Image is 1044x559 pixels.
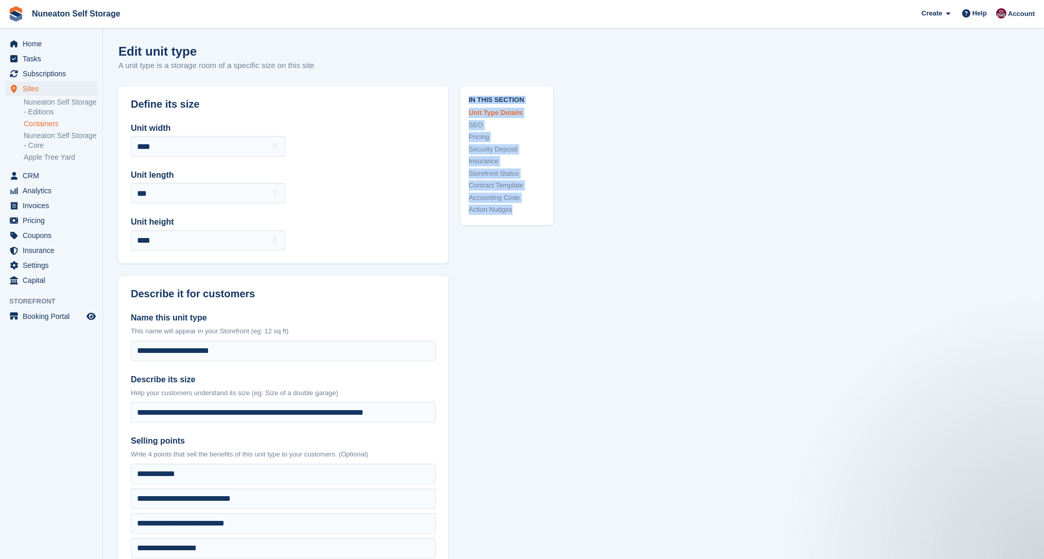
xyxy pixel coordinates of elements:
a: Pricing [469,132,545,142]
a: menu [5,309,97,324]
p: Write 4 points that sell the benefits of this unit type to your customers. (Optional) [131,449,436,460]
a: Insurance [469,156,545,166]
h2: Describe it for customers [131,288,436,300]
p: Help your customers understand its size (eg: Size of a double garage) [131,388,436,398]
p: A unit type is a storage room of a specific size on this site [118,60,314,72]
h1: Edit unit type [118,44,314,58]
img: Chris Palmer [996,8,1006,19]
a: menu [5,183,97,198]
a: Nuneaton Self Storage - Core [24,131,97,150]
a: menu [5,258,97,273]
span: Help [972,8,987,19]
label: Selling points [131,435,436,447]
span: Coupons [23,228,84,243]
span: Subscriptions [23,66,84,81]
a: menu [5,228,97,243]
span: Capital [23,273,84,287]
p: This name will appear in your Storefront (eg: 12 sq ft) [131,326,436,336]
span: Home [23,37,84,51]
a: Nuneaton Self Storage - Editions [24,97,97,117]
img: stora-icon-8386f47178a22dfd0bd8f6a31ec36ba5ce8667c1dd55bd0f319d3a0aa187defe.svg [8,6,24,22]
label: Unit height [131,216,285,228]
a: menu [5,66,97,81]
span: Invoices [23,198,84,213]
span: Account [1008,9,1035,19]
a: menu [5,52,97,66]
span: Insurance [23,243,84,258]
a: menu [5,243,97,258]
a: Apple Tree Yard [24,153,97,162]
a: Contract Template [469,180,545,191]
a: Storefront Status [469,168,545,179]
a: menu [5,213,97,228]
span: Booking Portal [23,309,84,324]
a: Accounting Code [469,193,545,203]
a: Containers [24,119,97,129]
a: Security Deposit [469,144,545,155]
label: Unit width [131,122,285,134]
a: menu [5,198,97,213]
span: Create [921,8,942,19]
span: Storefront [9,296,102,307]
span: Tasks [23,52,84,66]
span: Analytics [23,183,84,198]
span: Settings [23,258,84,273]
a: Action Nudges [469,205,545,215]
a: menu [5,273,97,287]
span: Sites [23,81,84,96]
label: Unit length [131,169,285,181]
a: menu [5,81,97,96]
a: Unit Type Details [469,108,545,118]
a: menu [5,37,97,51]
a: SEO [469,120,545,130]
label: Name this unit type [131,312,436,324]
a: menu [5,168,97,183]
label: Describe its size [131,374,436,386]
span: In this section [469,94,545,104]
a: Preview store [85,310,97,323]
span: CRM [23,168,84,183]
a: Nuneaton Self Storage [28,5,125,22]
h2: Define its size [131,98,436,110]
span: Pricing [23,213,84,228]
